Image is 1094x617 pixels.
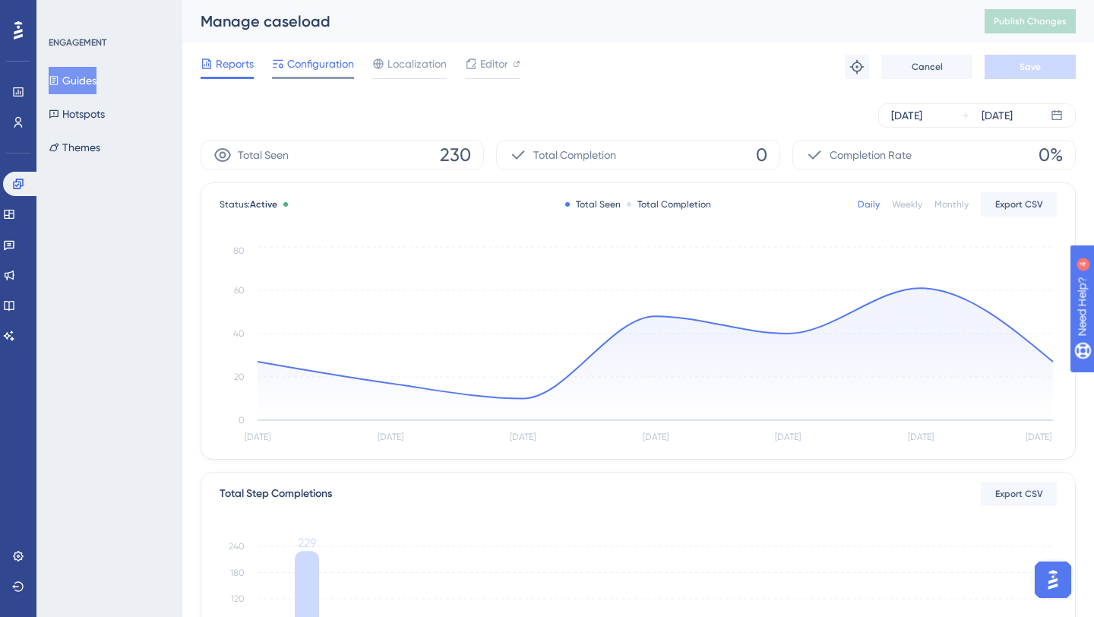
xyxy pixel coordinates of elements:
div: Monthly [934,198,969,210]
span: 0% [1039,143,1063,167]
span: Need Help? [36,4,95,22]
tspan: 120 [231,593,245,604]
button: Themes [49,134,100,161]
span: 0 [756,143,767,167]
div: Weekly [892,198,922,210]
tspan: [DATE] [775,432,801,442]
div: ENGAGEMENT [49,36,106,49]
span: Status: [220,198,277,210]
button: Guides [49,67,96,94]
tspan: 80 [233,245,245,256]
span: Editor [480,55,508,73]
span: 230 [440,143,471,167]
button: Cancel [881,55,972,79]
tspan: [DATE] [510,432,536,442]
div: Manage caseload [201,11,947,32]
span: Reports [216,55,254,73]
tspan: 0 [239,415,245,426]
tspan: [DATE] [643,432,669,442]
button: Export CSV [981,482,1057,506]
span: Save [1020,61,1041,73]
span: Active [250,199,277,210]
div: 4 [106,8,110,20]
button: Save [985,55,1076,79]
div: Daily [858,198,880,210]
iframe: UserGuiding AI Assistant Launcher [1030,557,1076,603]
div: [DATE] [982,106,1013,125]
span: Export CSV [995,198,1043,210]
tspan: 180 [230,568,245,578]
tspan: 229 [298,536,316,550]
div: [DATE] [891,106,922,125]
span: Export CSV [995,488,1043,500]
div: Total Step Completions [220,485,332,503]
button: Publish Changes [985,9,1076,33]
span: Cancel [912,61,943,73]
span: Publish Changes [994,15,1067,27]
tspan: 20 [234,372,245,382]
tspan: 60 [234,285,245,296]
tspan: [DATE] [1026,432,1051,442]
button: Export CSV [981,192,1057,217]
button: Hotspots [49,100,105,128]
tspan: [DATE] [908,432,934,442]
span: Total Seen [238,146,289,164]
span: Total Completion [533,146,616,164]
div: Total Seen [565,198,621,210]
span: Localization [387,55,447,73]
tspan: 40 [233,328,245,339]
tspan: [DATE] [378,432,403,442]
span: Configuration [287,55,354,73]
div: Total Completion [627,198,711,210]
span: Completion Rate [830,146,912,164]
tspan: 240 [229,541,245,552]
tspan: [DATE] [245,432,270,442]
